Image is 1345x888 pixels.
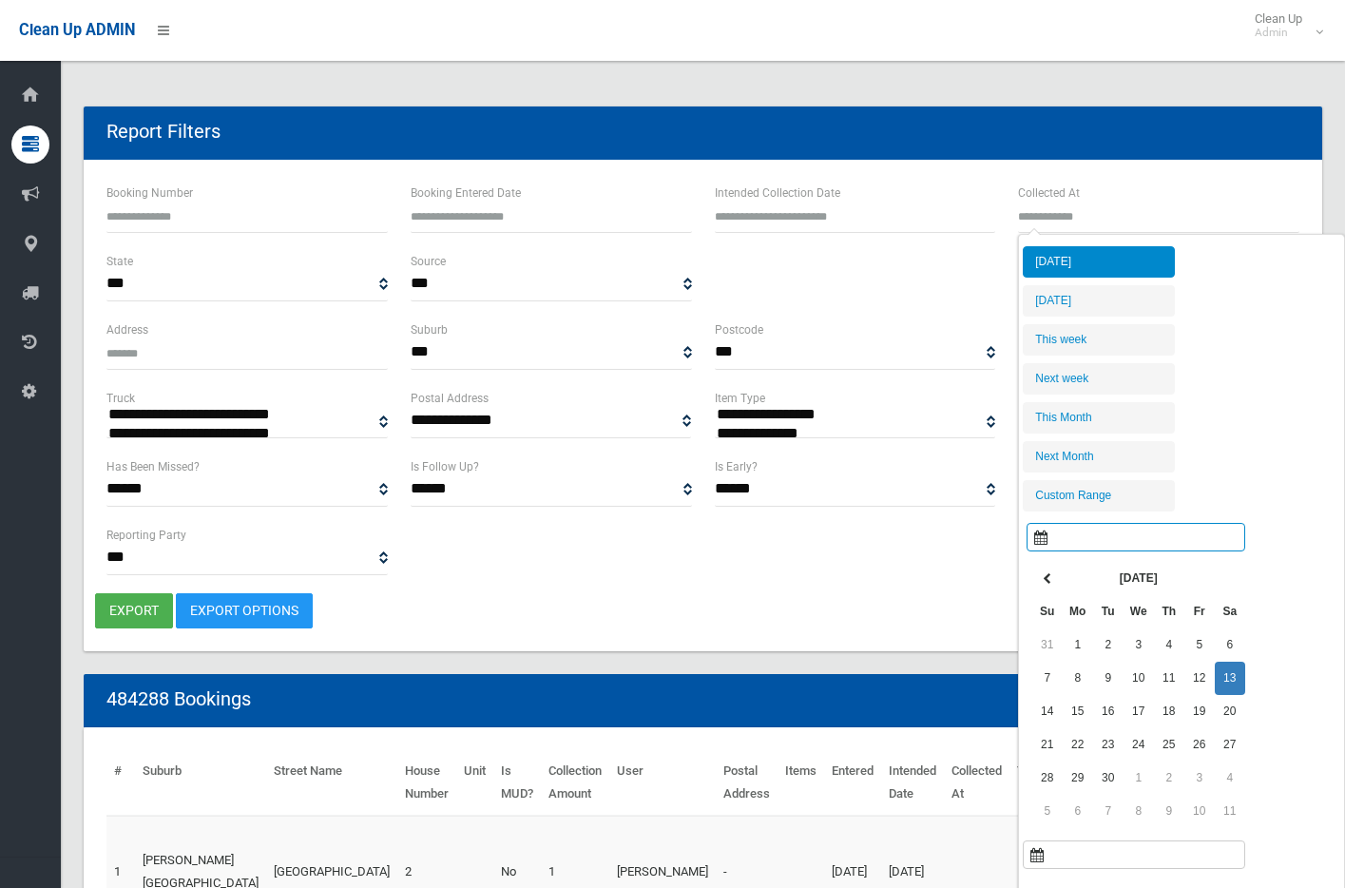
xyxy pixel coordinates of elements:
li: This week [1023,324,1175,356]
td: 11 [1215,795,1245,828]
th: [DATE] [1063,562,1215,595]
td: 11 [1154,662,1184,695]
td: 25 [1154,728,1184,762]
th: House Number [397,750,456,816]
th: Unit [456,750,493,816]
th: Items [778,750,824,816]
td: 6 [1063,795,1093,828]
td: 4 [1215,762,1245,795]
td: 2 [1154,762,1184,795]
td: 20 [1215,695,1245,728]
td: 10 [1184,795,1215,828]
td: 7 [1093,795,1124,828]
td: 6 [1215,628,1245,662]
a: Export Options [176,593,313,628]
td: 16 [1093,695,1124,728]
td: 14 [1032,695,1063,728]
th: Postal Address [716,750,778,816]
td: 13 [1215,662,1245,695]
label: Address [106,319,148,340]
td: 9 [1154,795,1184,828]
td: 19 [1184,695,1215,728]
td: 3 [1184,762,1215,795]
td: 17 [1124,695,1154,728]
label: Booking Entered Date [411,183,521,203]
td: 8 [1124,795,1154,828]
td: 2 [1093,628,1124,662]
td: 9 [1093,662,1124,695]
td: 22 [1063,728,1093,762]
td: 3 [1124,628,1154,662]
th: Su [1032,595,1063,628]
td: 18 [1154,695,1184,728]
th: Intended Date [881,750,944,816]
th: Fr [1184,595,1215,628]
th: Tu [1093,595,1124,628]
label: Booking Number [106,183,193,203]
td: 27 [1215,728,1245,762]
th: We [1124,595,1154,628]
th: User [609,750,716,816]
td: 1 [1124,762,1154,795]
button: export [95,593,173,628]
header: 484288 Bookings [84,681,274,718]
th: Th [1154,595,1184,628]
td: 7 [1032,662,1063,695]
th: Sa [1215,595,1245,628]
th: Entered [824,750,881,816]
label: Truck [106,388,135,409]
td: 28 [1032,762,1063,795]
td: 5 [1032,795,1063,828]
th: Mo [1063,595,1093,628]
th: Collected At [944,750,1009,816]
label: Intended Collection Date [715,183,840,203]
td: 21 [1032,728,1063,762]
li: [DATE] [1023,285,1175,317]
th: Street Name [266,750,397,816]
li: [DATE] [1023,246,1175,278]
td: 5 [1184,628,1215,662]
th: Is MUD? [493,750,541,816]
li: Next week [1023,363,1175,395]
td: 12 [1184,662,1215,695]
span: Clean Up ADMIN [19,21,135,39]
td: 1 [1063,628,1093,662]
td: 30 [1093,762,1124,795]
th: # [106,750,135,816]
th: Suburb [135,750,266,816]
li: Custom Range [1023,480,1175,512]
th: Collection Amount [541,750,609,816]
td: 10 [1124,662,1154,695]
td: 31 [1032,628,1063,662]
td: 24 [1124,728,1154,762]
td: 4 [1154,628,1184,662]
header: Report Filters [84,113,243,150]
td: 8 [1063,662,1093,695]
td: 23 [1093,728,1124,762]
label: Item Type [715,388,765,409]
li: Next Month [1023,441,1175,473]
td: 26 [1184,728,1215,762]
label: Collected At [1018,183,1080,203]
li: This Month [1023,402,1175,434]
th: Truck [1009,750,1057,816]
span: Clean Up [1245,11,1321,40]
small: Admin [1255,26,1302,40]
a: 1 [114,864,121,878]
td: 29 [1063,762,1093,795]
td: 15 [1063,695,1093,728]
